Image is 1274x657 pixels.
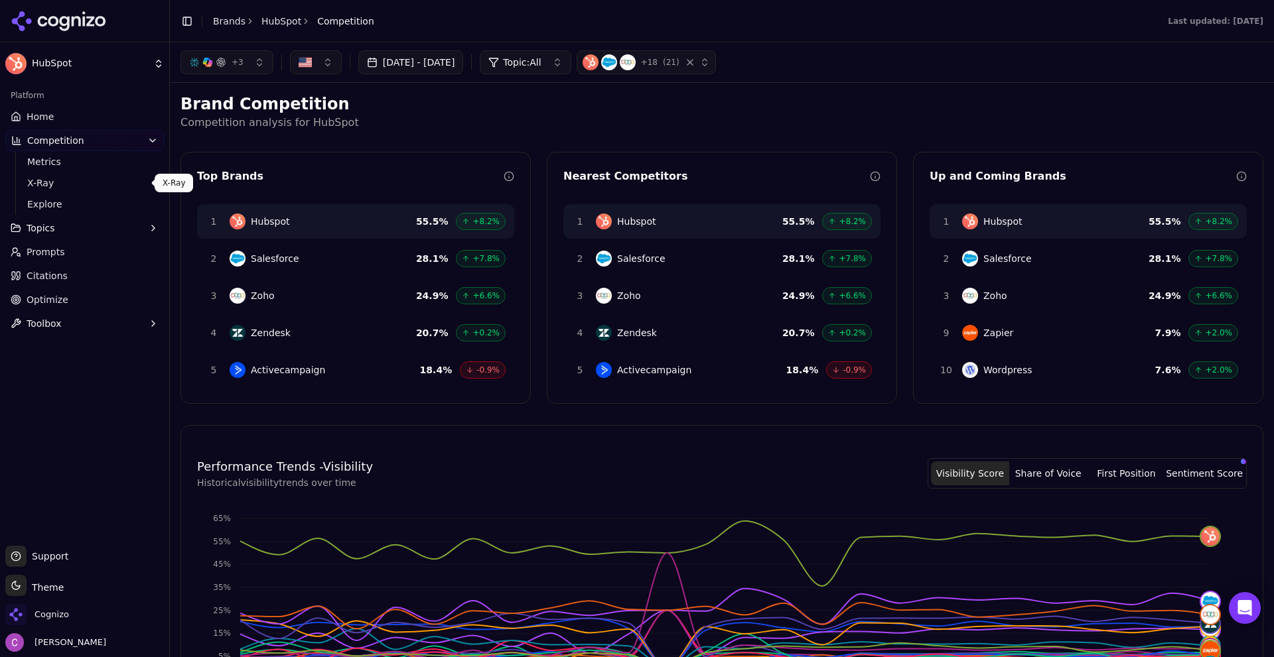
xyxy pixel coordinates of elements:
[782,326,815,339] span: 20.7 %
[206,289,222,302] span: 3
[782,252,815,265] span: 28.1 %
[27,221,55,235] span: Topics
[1165,461,1243,485] button: Sentiment Score
[197,476,373,489] p: Historical visibility trends over time
[1088,461,1166,485] button: First Position
[1009,461,1088,485] button: Share of Voice
[472,290,500,301] span: +6.6%
[572,215,588,228] span: 1
[299,56,312,69] img: US
[230,213,246,229] img: Hubspot
[27,155,143,168] span: Metrics
[1149,215,1181,228] span: 55.5 %
[930,168,1236,184] div: Up and Coming Brands
[476,365,500,375] span: -0.9%
[1149,252,1181,265] span: 28.1 %
[782,289,815,302] span: 24.9 %
[1201,605,1220,624] img: zoho
[213,606,231,615] tspan: 25%
[261,15,301,28] a: HubSpot
[617,215,656,228] span: Hubspot
[962,362,978,378] img: Wordpress
[617,363,691,377] span: Activecampaign
[1155,326,1181,339] span: 7.9 %
[27,176,143,190] span: X-Ray
[5,265,164,286] a: Citations
[983,363,1032,377] span: Wordpress
[663,57,679,68] span: ( 21 )
[843,365,866,375] span: -0.9%
[5,313,164,334] button: Toolbox
[983,252,1032,265] span: Salesforce
[35,609,69,621] span: Cognizo
[596,251,612,267] img: Salesforce
[5,106,164,127] a: Home
[472,253,500,264] span: +7.8%
[1229,592,1261,624] div: Open Intercom Messenger
[27,550,68,563] span: Support
[572,289,588,302] span: 3
[1149,289,1181,302] span: 24.9 %
[5,217,164,239] button: Topics
[251,326,291,339] span: Zendesk
[1205,328,1232,338] span: +2.0%
[197,168,504,184] div: Top Brands
[5,604,69,625] button: Open organization switcher
[232,57,244,68] span: + 3
[27,293,68,306] span: Optimize
[206,326,222,339] span: 4
[416,326,449,339] span: 20.7 %
[22,174,148,192] a: X-Ray
[416,289,449,302] span: 24.9 %
[213,15,374,28] nav: breadcrumb
[230,288,246,304] img: Zoho
[839,253,866,264] span: +7.8%
[27,317,62,330] span: Toolbox
[563,168,870,184] div: Nearest Competitors
[5,130,164,151] button: Competition
[596,288,612,304] img: Zoho
[572,363,588,377] span: 5
[230,362,246,378] img: Activecampaign
[938,363,954,377] span: 10
[22,195,148,213] a: Explore
[617,326,657,339] span: Zendesk
[27,198,143,211] span: Explore
[5,85,164,106] div: Platform
[230,251,246,267] img: Salesforce
[938,252,954,265] span: 2
[206,252,222,265] span: 2
[983,215,1023,228] span: Hubspot
[596,213,612,229] img: Hubspot
[641,57,658,68] span: + 18
[601,54,617,70] img: Salesforce
[251,215,290,228] span: Hubspot
[1201,592,1220,611] img: salesforce
[251,289,275,302] span: Zoho
[1205,253,1232,264] span: +7.8%
[1201,527,1220,546] img: hubspot
[962,213,978,229] img: Hubspot
[1155,363,1181,377] span: 7.6 %
[472,328,500,338] span: +0.2%
[420,363,453,377] span: 18.4 %
[5,53,27,74] img: HubSpot
[572,252,588,265] span: 2
[213,537,231,546] tspan: 55%
[1205,365,1232,375] span: +2.0%
[251,363,325,377] span: Activecampaign
[27,245,65,259] span: Prompts
[251,252,299,265] span: Salesforce
[782,215,815,228] span: 55.5 %
[1205,290,1232,301] span: +6.6%
[983,289,1007,302] span: Zoho
[5,241,164,263] a: Prompts
[206,215,222,228] span: 1
[839,328,866,338] span: +0.2%
[1168,16,1263,27] div: Last updated: [DATE]
[197,457,373,476] h4: Performance Trends - Visibility
[1205,216,1232,227] span: +8.2%
[617,252,666,265] span: Salesforce
[180,115,1263,131] p: Competition analysis for HubSpot
[5,604,27,625] img: Cognizo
